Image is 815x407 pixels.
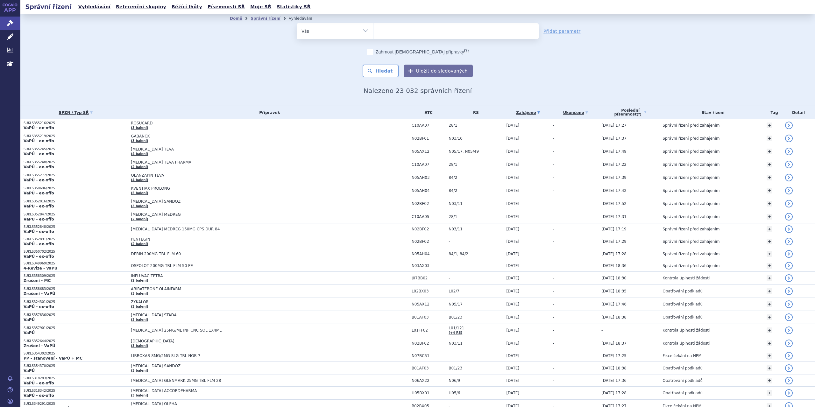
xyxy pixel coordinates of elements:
span: - [449,276,503,280]
a: detail [785,122,793,129]
a: detail [785,148,793,155]
a: + [767,251,772,257]
span: [DATE] [506,149,519,154]
span: B01AF03 [412,366,445,370]
a: + [767,226,772,232]
a: (2 balení) [131,305,148,308]
span: [DATE] 17:39 [601,175,627,180]
span: Opatřování podkladů [663,378,703,383]
span: - [449,263,503,268]
span: Opatřování podkladů [663,289,703,293]
span: - [553,354,554,358]
strong: Zrušení - MC [24,278,51,283]
span: ROSUCARD [131,121,290,125]
a: (3 balení) [131,394,148,397]
span: [MEDICAL_DATA] 25MG/ML INF CNC SOL 1X4ML [131,328,290,333]
strong: VaPÚ - ex-offo [24,242,54,246]
span: H05/6 [449,391,503,395]
a: (2 balení) [131,217,148,221]
span: Správní řízení před zahájením [663,252,719,256]
a: (3 balení) [131,204,148,208]
a: + [767,162,772,167]
a: detail [785,225,793,233]
span: [DATE] [506,263,519,268]
p: SUKLS355216/2025 [24,121,128,125]
a: + [767,340,772,346]
span: [DATE] [506,227,519,231]
h2: Správní řízení [20,2,76,11]
span: Správní řízení před zahájením [663,201,719,206]
p: SUKLS354302/2025 [24,351,128,356]
span: GABANOX [131,134,290,138]
span: 28/1 [449,214,503,219]
span: L02/7 [449,289,503,293]
span: [DATE] [506,328,519,333]
strong: 4-Revize - VaPÚ [24,266,57,270]
span: Správní řízení před zahájením [663,214,719,219]
a: + [767,378,772,383]
span: L01/121 [449,326,503,330]
a: Statistiky SŘ [275,3,312,11]
span: INFLUVAC TETRA [131,274,290,278]
span: - [553,149,554,154]
a: detail [785,364,793,372]
span: [DATE] [506,366,519,370]
span: [MEDICAL_DATA] MEDREG [131,212,290,217]
span: N02BF02 [412,227,445,231]
strong: VaPÚ - ex-offo [24,126,54,130]
a: + [767,123,772,128]
a: (5 balení) [131,191,148,195]
span: - [553,289,554,293]
span: J07BB02 [412,276,445,280]
span: Nalezeno 23 032 správních řízení [364,87,472,95]
strong: VaPÚ - ex-offo [24,139,54,143]
p: SUKLS352644/2025 [24,339,128,343]
span: [DATE] 17:22 [601,162,627,167]
span: 28/1 [449,162,503,167]
a: Správní řízení [251,16,280,21]
a: Vyhledávání [76,3,112,11]
span: N03AX03 [412,263,445,268]
span: N03/11 [449,201,503,206]
p: SUKLS358683/2025 [24,287,128,291]
a: Přidat parametr [543,28,581,34]
p: SUKLS352848/2025 [24,225,128,229]
a: detail [785,389,793,397]
span: N05AX12 [412,302,445,306]
span: [MEDICAL_DATA] TEVA PHARMA [131,160,290,165]
span: [DATE] [506,302,519,306]
a: detail [785,250,793,258]
span: [DATE] 18:36 [601,263,627,268]
a: + [767,201,772,207]
span: OSPOLOT 200MG TBL FLM 50 PE [131,263,290,268]
span: - [553,263,554,268]
span: [DATE] 17:37 [601,136,627,141]
span: [DATE] 17:42 [601,188,627,193]
p: SUKLS358309/2025 [24,274,128,278]
span: N05AH04 [412,188,445,193]
span: - [553,391,554,395]
a: (3 balení) [131,344,148,347]
a: (2 balení) [131,242,148,246]
span: N02BF02 [412,341,445,346]
span: - [553,302,554,306]
p: SUKLS357836/2025 [24,313,128,317]
strong: VaPÚ [24,331,35,335]
a: (3 balení) [131,292,148,295]
strong: VaPÚ - ex-offo [24,217,54,221]
th: Detail [782,106,815,119]
span: ABIRATERONE OLAINFARM [131,287,290,291]
span: N02BF01 [412,136,445,141]
span: [DATE] [506,391,519,395]
span: - [553,239,554,244]
p: SUKLS352891/2025 [24,237,128,242]
span: [DATE] [506,136,519,141]
a: (4 balení) [131,178,148,182]
span: Správní řízení před zahájením [663,162,719,167]
span: ZYKALOR [131,300,290,304]
span: - [553,315,554,319]
span: [DEMOGRAPHIC_DATA] [131,339,290,343]
abbr: (?) [637,113,641,116]
a: detail [785,262,793,270]
span: [DATE] [506,378,519,383]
